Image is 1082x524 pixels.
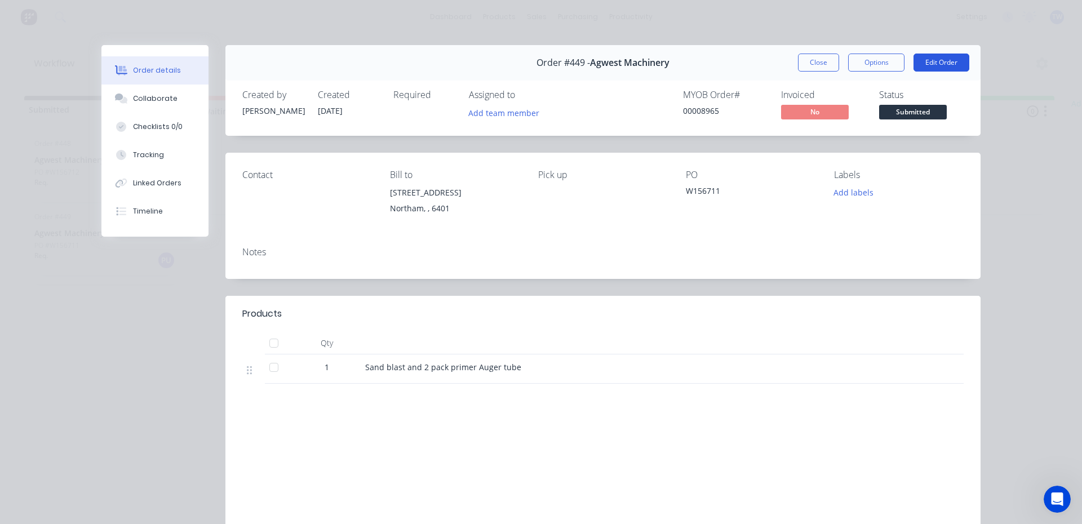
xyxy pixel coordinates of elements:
[827,185,879,200] button: Add labels
[101,85,209,113] button: Collaborate
[242,105,304,117] div: [PERSON_NAME]
[242,90,304,100] div: Created by
[133,206,163,216] div: Timeline
[133,122,183,132] div: Checklists 0/0
[686,170,815,180] div: PO
[390,170,520,180] div: Bill to
[101,141,209,169] button: Tracking
[390,201,520,216] div: Northam, , 6401
[686,185,815,201] div: W156711
[318,105,343,116] span: [DATE]
[133,94,178,104] div: Collaborate
[242,247,964,257] div: Notes
[101,197,209,225] button: Timeline
[798,54,839,72] button: Close
[834,170,964,180] div: Labels
[879,90,964,100] div: Status
[879,105,947,119] span: Submitted
[469,105,546,120] button: Add team member
[914,54,969,72] button: Edit Order
[101,169,209,197] button: Linked Orders
[538,170,668,180] div: Pick up
[325,361,329,373] span: 1
[393,90,455,100] div: Required
[469,90,582,100] div: Assigned to
[318,90,380,100] div: Created
[293,332,361,354] div: Qty
[390,185,520,221] div: [STREET_ADDRESS]Northam, , 6401
[242,307,282,321] div: Products
[781,105,849,119] span: No
[781,90,866,100] div: Invoiced
[133,150,164,160] div: Tracking
[101,113,209,141] button: Checklists 0/0
[879,105,947,122] button: Submitted
[683,90,768,100] div: MYOB Order #
[242,170,372,180] div: Contact
[590,57,669,68] span: Agwest Machinery
[463,105,546,120] button: Add team member
[848,54,904,72] button: Options
[390,185,520,201] div: [STREET_ADDRESS]
[1044,486,1071,513] iframe: Intercom live chat
[101,56,209,85] button: Order details
[536,57,590,68] span: Order #449 -
[133,65,181,76] div: Order details
[365,362,521,372] span: Sand blast and 2 pack primer Auger tube
[133,178,181,188] div: Linked Orders
[683,105,768,117] div: 00008965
